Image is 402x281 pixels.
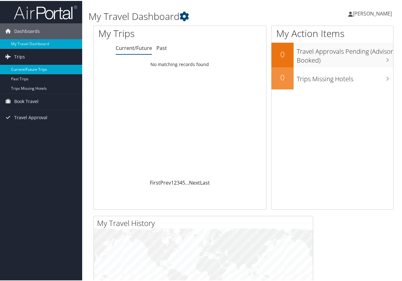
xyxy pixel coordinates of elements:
[14,4,77,19] img: airportal-logo.png
[94,58,266,69] td: No matching records found
[271,42,393,66] a: 0Travel Approvals Pending (Advisor Booked)
[189,178,200,185] a: Next
[160,178,171,185] a: Prev
[14,48,25,64] span: Trips
[200,178,210,185] a: Last
[116,44,152,51] a: Current/Future
[177,178,180,185] a: 3
[171,178,174,185] a: 1
[97,217,313,228] h2: My Travel History
[180,178,182,185] a: 4
[271,48,294,59] h2: 0
[271,26,393,39] h1: My Action Items
[156,44,167,51] a: Past
[14,93,39,108] span: Book Travel
[271,66,393,89] a: 0Trips Missing Hotels
[150,178,160,185] a: First
[271,71,294,82] h2: 0
[98,26,189,39] h1: My Trips
[185,178,189,185] span: …
[348,3,398,22] a: [PERSON_NAME]
[182,178,185,185] a: 5
[353,9,392,16] span: [PERSON_NAME]
[88,9,295,22] h1: My Travel Dashboard
[297,70,393,82] h3: Trips Missing Hotels
[174,178,177,185] a: 2
[14,109,47,125] span: Travel Approval
[14,22,40,38] span: Dashboards
[297,43,393,64] h3: Travel Approvals Pending (Advisor Booked)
